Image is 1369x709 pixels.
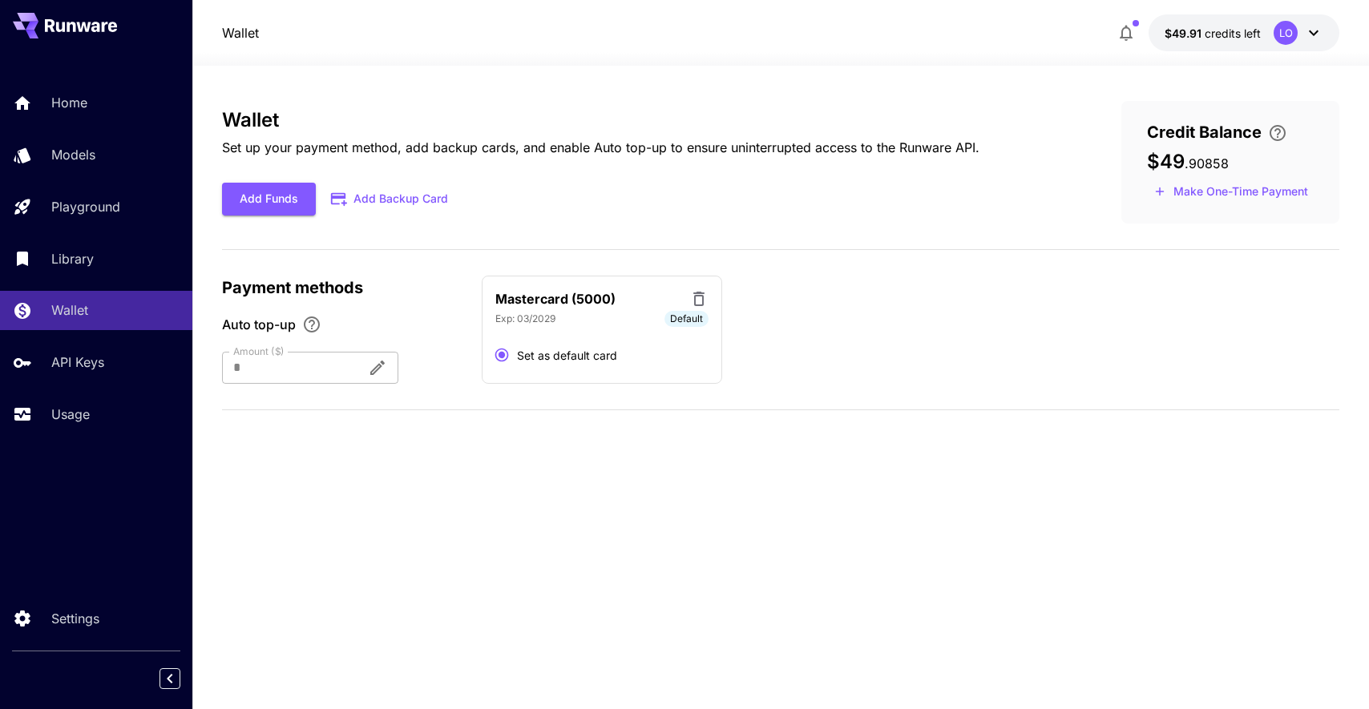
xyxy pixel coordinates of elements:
[51,249,94,268] p: Library
[1262,123,1294,143] button: Enter your card details and choose an Auto top-up amount to avoid service interruptions. We'll au...
[222,315,296,334] span: Auto top-up
[233,344,285,358] label: Amount ($)
[222,109,979,131] h3: Wallet
[160,668,180,689] button: Collapse sidebar
[51,352,104,372] p: API Keys
[1147,150,1185,173] span: $49
[1274,21,1298,45] div: LO
[316,183,465,215] button: Add Backup Card
[51,197,120,216] p: Playground
[51,145,95,164] p: Models
[1205,26,1261,40] span: credits left
[517,347,617,364] span: Set as default card
[51,405,90,424] p: Usage
[1165,26,1205,40] span: $49.91
[222,276,462,300] p: Payment methods
[51,300,88,320] p: Wallet
[1147,179,1315,204] button: Make a one-time, non-recurring payment
[664,312,709,326] span: Default
[222,138,979,157] p: Set up your payment method, add backup cards, and enable Auto top-up to ensure uninterrupted acce...
[495,289,616,308] p: Mastercard (5000)
[1147,120,1262,144] span: Credit Balance
[222,183,316,216] button: Add Funds
[1185,155,1229,171] span: . 90858
[51,609,99,628] p: Settings
[495,312,555,326] p: Exp: 03/2029
[222,23,259,42] nav: breadcrumb
[222,23,259,42] a: Wallet
[1149,14,1339,51] button: $49.90858LO
[1165,25,1261,42] div: $49.90858
[172,664,192,693] div: Collapse sidebar
[296,315,328,334] button: Enable Auto top-up to ensure uninterrupted service. We'll automatically bill the chosen amount wh...
[51,93,87,112] p: Home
